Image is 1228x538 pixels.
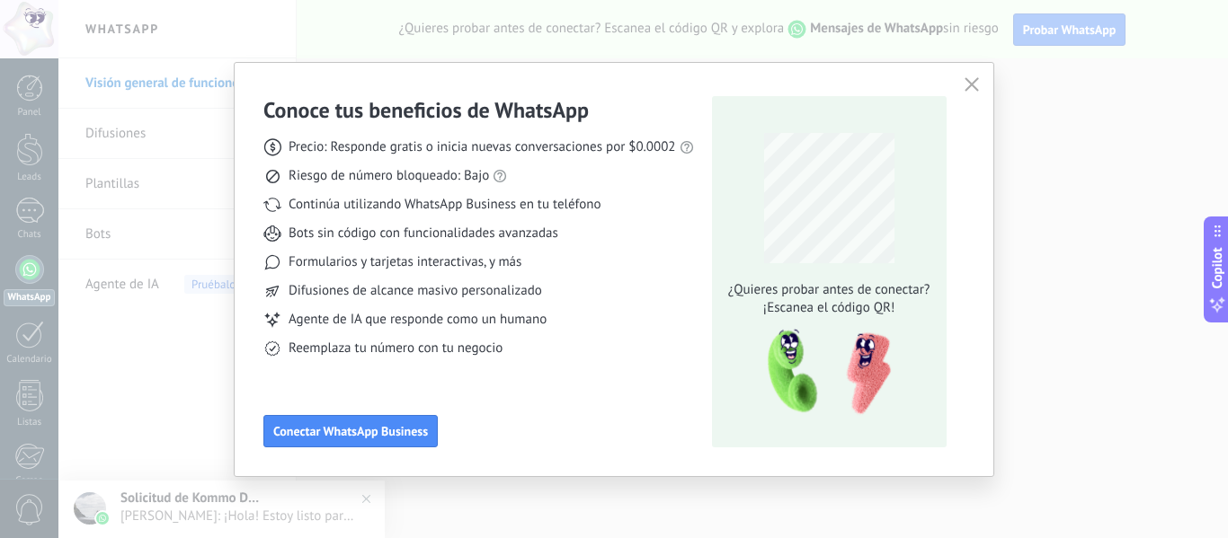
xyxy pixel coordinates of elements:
[723,281,935,299] span: ¿Quieres probar antes de conectar?
[289,167,489,185] span: Riesgo de número bloqueado: Bajo
[289,225,558,243] span: Bots sin código con funcionalidades avanzadas
[289,282,542,300] span: Difusiones de alcance masivo personalizado
[289,196,601,214] span: Continúa utilizando WhatsApp Business en tu teléfono
[289,340,503,357] span: Reemplaza tu número con tu negocio
[289,138,676,156] span: Precio: Responde gratis o inicia nuevas conversaciones por $0.0002
[263,415,438,447] button: Conectar WhatsApp Business
[723,299,935,317] span: ¡Escanea el código QR!
[289,253,521,271] span: Formularios y tarjetas interactivas, y más
[273,425,428,437] span: Conectar WhatsApp Business
[263,96,589,124] h3: Conoce tus beneficios de WhatsApp
[752,324,894,420] img: qr-pic-1x.png
[289,311,547,329] span: Agente de IA que responde como un humano
[1208,247,1226,288] span: Copilot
